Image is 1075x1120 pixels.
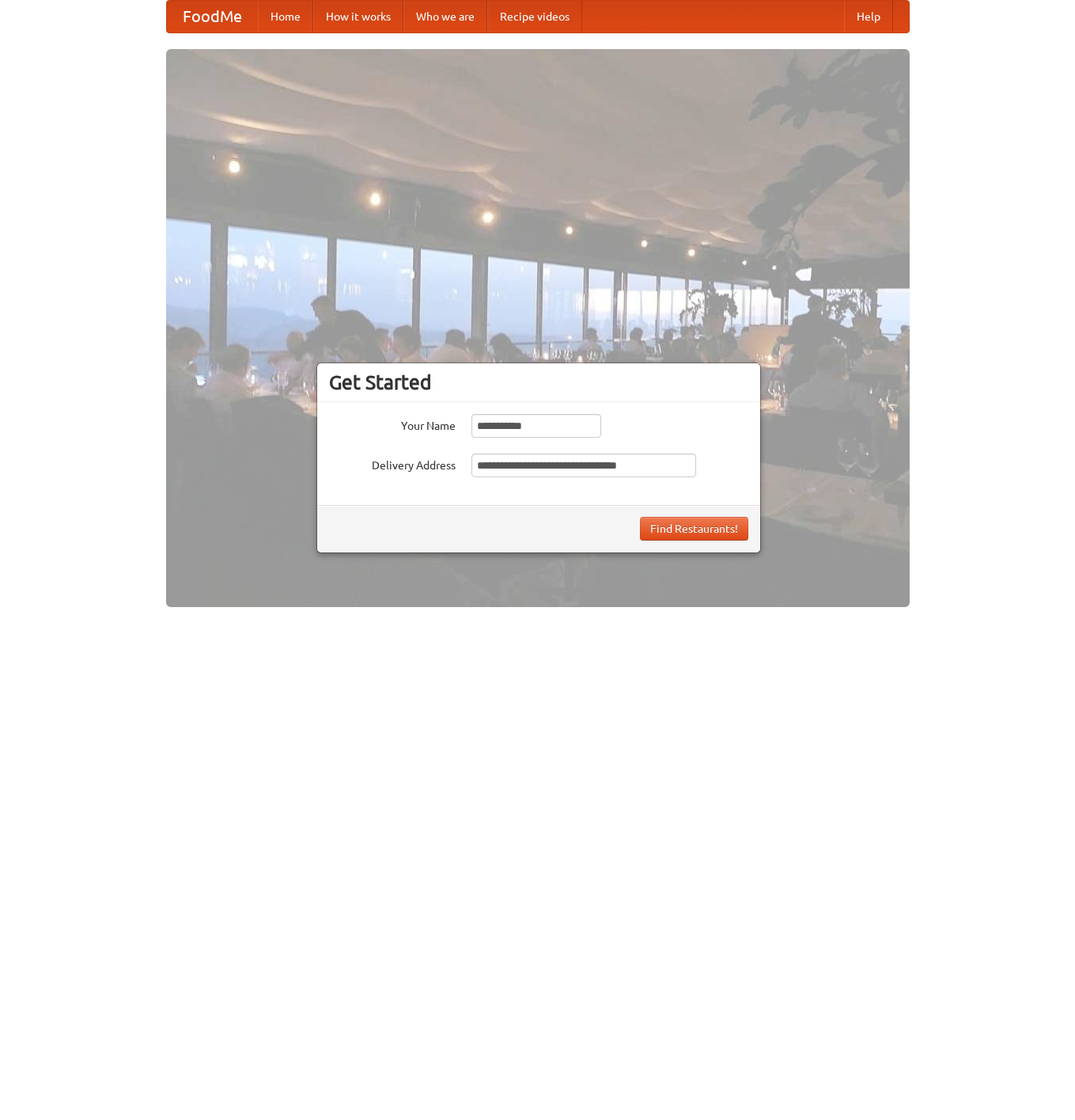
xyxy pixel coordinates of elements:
a: Help [844,1,893,32]
a: How it works [313,1,403,32]
a: Home [258,1,313,32]
h3: Get Started [329,370,748,394]
label: Your Name [329,414,456,434]
button: Find Restaurants! [640,517,748,541]
label: Delivery Address [329,454,456,473]
a: Recipe videos [487,1,582,32]
a: FoodMe [167,1,258,32]
a: Who we are [403,1,487,32]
